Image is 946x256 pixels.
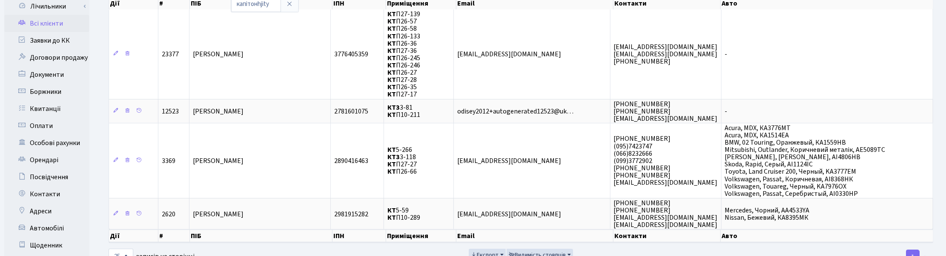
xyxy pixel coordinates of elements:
th: # [158,230,190,242]
span: odisey2012+autogenerated12523@uk… [457,107,573,116]
span: [PHONE_NUMBER] (095)7423747 (066)8232666 (099)3772902 [PHONE_NUMBER] [PHONE_NUMBER] [EMAIL_ADDRES... [614,134,718,188]
b: КТ [387,213,396,222]
span: [EMAIL_ADDRESS][DOMAIN_NAME] [EMAIL_ADDRESS][DOMAIN_NAME] [PHONE_NUMBER] [614,42,718,66]
b: КТ [387,32,396,41]
a: Квитанції [4,100,89,117]
a: Щоденник [4,237,89,254]
th: Приміщення [386,230,456,242]
b: КТ [387,160,396,169]
b: КТ3 [387,152,400,162]
a: Орендарі [4,151,89,169]
span: 2890416463 [334,156,368,166]
th: Дії [109,230,158,242]
b: КТ [387,24,396,34]
span: 2620 [162,209,175,219]
span: 2981915282 [334,209,368,219]
span: 2781601075 [334,107,368,116]
span: [PERSON_NAME] [193,156,244,166]
span: П27-139 П26-57 П26-58 П26-133 П26-36 П27-36 П26-245 П26-246 П26-27 П27-28 П26-35 П27-17 [387,9,420,99]
b: КТ [387,39,396,48]
a: Заявки до КК [4,32,89,49]
th: Авто [721,230,933,242]
a: Договори продажу [4,49,89,66]
th: ПІБ [190,230,333,242]
span: [PERSON_NAME] [193,49,244,59]
b: КТ [387,17,396,26]
span: 3-81 П10-211 [387,103,420,119]
b: КТ [387,9,396,19]
b: КТ3 [387,103,400,112]
b: КТ [387,167,396,177]
th: Контакти [613,230,721,242]
a: Всі клієнти [4,15,89,32]
span: 5-266 3-118 П27-27 П26-66 [387,145,417,176]
span: 5-59 П10-289 [387,206,420,222]
a: Контакти [4,186,89,203]
a: Документи [4,66,89,83]
span: [PHONE_NUMBER] [PHONE_NUMBER] [EMAIL_ADDRESS][DOMAIN_NAME] [614,99,718,123]
span: [PERSON_NAME] [193,209,244,219]
span: [EMAIL_ADDRESS][DOMAIN_NAME] [457,49,561,59]
span: 12523 [162,107,179,116]
th: Email [456,230,613,242]
b: КТ [387,53,396,63]
a: Автомобілі [4,220,89,237]
span: [PHONE_NUMBER] [PHONE_NUMBER] [EMAIL_ADDRESS][DOMAIN_NAME] [EMAIL_ADDRESS][DOMAIN_NAME] [614,198,718,230]
span: 3776405359 [334,49,368,59]
a: Оплати [4,117,89,134]
a: Особові рахунки [4,134,89,151]
span: - [725,107,728,116]
b: КТ [387,110,396,119]
span: Acura, MDX, КА3776МТ Acura, MDX, КА1514ЕА BMW, 02 Touring, Оранжевый, КА1559НВ Mitsubishi, Outlan... [725,123,886,198]
b: КТ [387,46,396,55]
span: - [725,49,728,59]
span: [EMAIL_ADDRESS][DOMAIN_NAME] [457,209,561,219]
b: КТ [387,61,396,70]
span: 23377 [162,49,179,59]
b: КТ [387,82,396,92]
b: КТ [387,206,396,215]
span: 3369 [162,156,175,166]
a: Боржники [4,83,89,100]
b: КТ [387,90,396,99]
a: Посвідчення [4,169,89,186]
span: [EMAIL_ADDRESS][DOMAIN_NAME] [457,156,561,166]
b: КТ [387,68,396,77]
a: Адреси [4,203,89,220]
span: Mercedes, Чорний, АА4533YА Nissan, Бежевий, КА8395МК [725,206,810,222]
th: ІПН [333,230,386,242]
span: [PERSON_NAME] [193,107,244,116]
b: КТ [387,75,396,84]
b: КТ [387,145,396,154]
